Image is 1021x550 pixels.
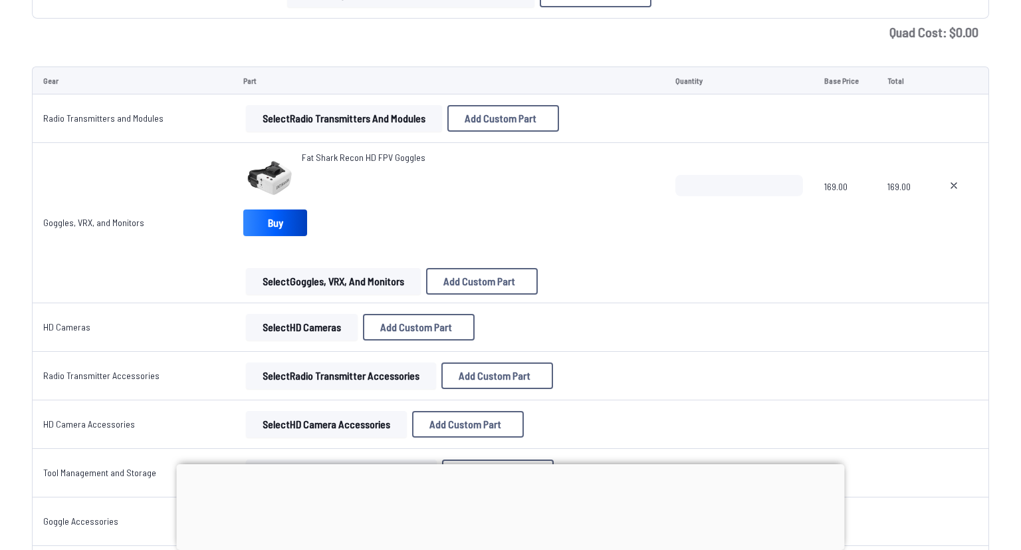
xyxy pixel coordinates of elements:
[246,105,442,132] button: SelectRadio Transmitters and Modules
[246,411,407,438] button: SelectHD Camera Accessories
[824,175,866,239] span: 169.00
[441,362,553,389] button: Add Custom Part
[380,322,452,333] span: Add Custom Part
[442,460,554,486] button: Add Custom Part
[43,112,164,124] a: Radio Transmitters and Modules
[459,370,530,381] span: Add Custom Part
[243,151,296,204] img: image
[43,217,144,228] a: Goggles, VRX, and Monitors
[665,67,813,94] td: Quantity
[246,268,421,295] button: SelectGoggles, VRX, and Monitors
[243,105,445,132] a: SelectRadio Transmitters and Modules
[243,460,439,486] a: SelectTool Management and Storage
[447,105,559,132] button: Add Custom Part
[243,362,439,389] a: SelectRadio Transmitter Accessories
[429,419,501,430] span: Add Custom Part
[43,321,90,333] a: HD Cameras
[887,175,917,239] span: 169.00
[426,268,538,295] button: Add Custom Part
[177,464,845,547] iframe: Advertisement
[302,152,425,163] span: Fat Shark Recon HD FPV Goggles
[32,67,233,94] td: Gear
[814,67,877,94] td: Base Price
[877,67,927,94] td: Total
[363,314,475,341] button: Add Custom Part
[465,113,536,124] span: Add Custom Part
[43,418,135,430] a: HD Camera Accessories
[243,411,409,438] a: SelectHD Camera Accessories
[443,276,515,287] span: Add Custom Part
[32,19,989,45] td: Quad Cost: $ 0.00
[243,209,307,236] a: Buy
[243,268,423,295] a: SelectGoggles, VRX, and Monitors
[246,362,436,389] button: SelectRadio Transmitter Accessories
[246,460,437,486] button: SelectTool Management and Storage
[302,151,425,164] a: Fat Shark Recon HD FPV Goggles
[43,515,118,527] a: Goggle Accessories
[412,411,524,438] button: Add Custom Part
[233,67,665,94] td: Part
[43,370,160,381] a: Radio Transmitter Accessories
[43,467,156,478] a: Tool Management and Storage
[246,314,358,341] button: SelectHD Cameras
[243,314,360,341] a: SelectHD Cameras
